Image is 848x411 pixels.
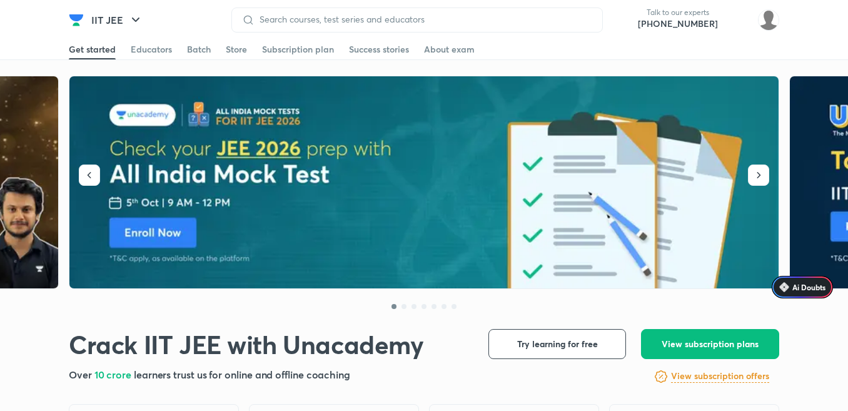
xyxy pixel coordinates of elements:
[662,338,759,350] span: View subscription plans
[349,43,409,56] div: Success stories
[671,369,769,384] a: View subscription offers
[262,43,334,56] div: Subscription plan
[638,18,718,30] a: [PHONE_NUMBER]
[349,39,409,59] a: Success stories
[255,14,592,24] input: Search courses, test series and educators
[517,338,598,350] span: Try learning for free
[69,329,424,360] h1: Crack IIT JEE with Unacademy
[772,276,833,298] a: Ai Doubts
[424,43,475,56] div: About exam
[758,9,779,31] img: kavin Goswami
[187,43,211,56] div: Batch
[671,370,769,383] h6: View subscription offers
[131,43,172,56] div: Educators
[613,8,638,33] img: call-us
[187,39,211,59] a: Batch
[94,368,134,381] span: 10 crore
[779,282,789,292] img: Icon
[69,13,84,28] img: Company Logo
[226,43,247,56] div: Store
[728,10,748,30] img: avatar
[134,368,350,381] span: learners trust us for online and offline coaching
[226,39,247,59] a: Store
[69,39,116,59] a: Get started
[641,329,779,359] button: View subscription plans
[792,282,825,292] span: Ai Doubts
[84,8,151,33] button: IIT JEE
[131,39,172,59] a: Educators
[638,8,718,18] p: Talk to our experts
[262,39,334,59] a: Subscription plan
[424,39,475,59] a: About exam
[69,368,94,381] span: Over
[488,329,626,359] button: Try learning for free
[69,43,116,56] div: Get started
